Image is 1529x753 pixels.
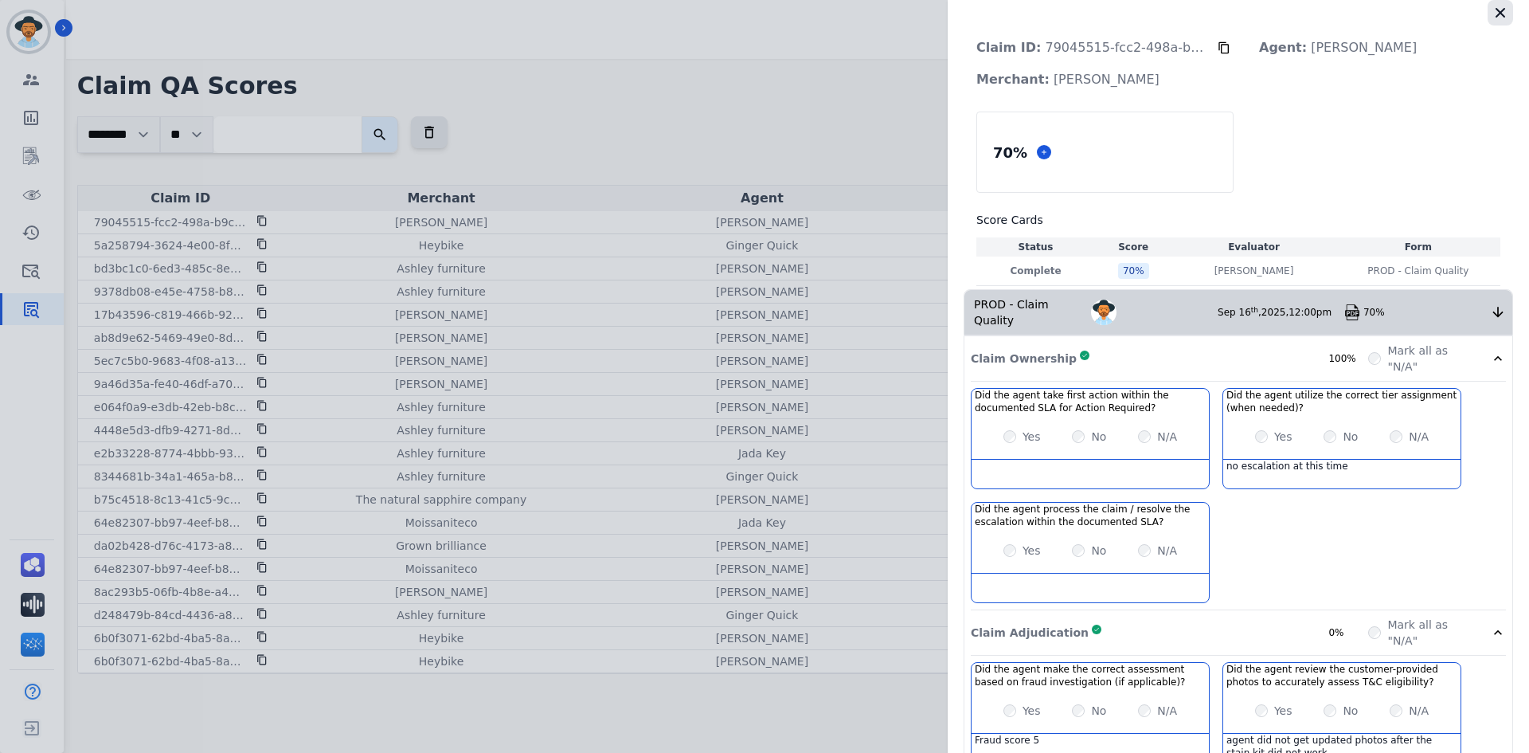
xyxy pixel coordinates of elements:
div: no escalation at this time [1223,460,1461,488]
p: [PERSON_NAME] [964,64,1172,96]
h3: Did the agent process the claim / resolve the escalation within the documented SLA? [975,503,1206,528]
div: PROD - Claim Quality [964,290,1091,335]
p: [PERSON_NAME] [1246,32,1429,64]
th: Form [1336,237,1500,257]
label: No [1091,703,1106,719]
label: Yes [1023,543,1041,559]
th: Evaluator [1171,237,1335,257]
h3: Did the agent take first action within the documented SLA for Action Required? [975,389,1206,414]
span: 12:00pm [1289,307,1332,318]
img: qa-pdf.svg [1344,304,1360,320]
h3: Score Cards [976,212,1500,228]
label: No [1343,429,1358,445]
strong: Agent: [1259,40,1307,55]
label: Yes [1023,429,1041,445]
label: No [1091,429,1106,445]
strong: Claim ID: [976,40,1041,55]
label: Yes [1023,703,1041,719]
label: N/A [1157,429,1177,445]
label: Mark all as "N/A" [1387,617,1471,649]
label: No [1343,703,1358,719]
th: Score [1095,237,1171,257]
p: Claim Adjudication [971,625,1089,641]
label: N/A [1409,703,1429,719]
div: 70% [1363,306,1490,319]
span: PROD - Claim Quality [1367,265,1468,277]
label: Yes [1274,703,1292,719]
label: N/A [1409,429,1429,445]
label: No [1091,543,1106,559]
p: 79045515-fcc2-498a-b9c2-52fb18e9af00 [964,32,1218,64]
p: Complete [980,265,1092,277]
div: 100% [1328,352,1368,365]
strong: Merchant: [976,72,1050,87]
p: [PERSON_NAME] [1214,265,1294,277]
h3: Did the agent make the correct assessment based on fraud investigation (if applicable)? [975,663,1206,688]
label: Mark all as "N/A" [1387,343,1471,375]
div: 70 % [1118,263,1149,279]
label: N/A [1157,543,1177,559]
div: 0% [1328,626,1368,639]
h3: Did the agent utilize the correct tier assignment (when needed)? [1226,389,1457,414]
p: Claim Ownership [971,351,1077,367]
label: N/A [1157,703,1177,719]
sup: th [1251,306,1258,314]
label: Yes [1274,429,1292,445]
div: Sep 16 , 2025 , [1218,306,1344,319]
img: Avatar [1091,300,1116,325]
h3: Did the agent review the customer-provided photos to accurately assess T&C eligibility? [1226,663,1457,688]
th: Status [976,237,1095,257]
div: 70 % [990,139,1030,167]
